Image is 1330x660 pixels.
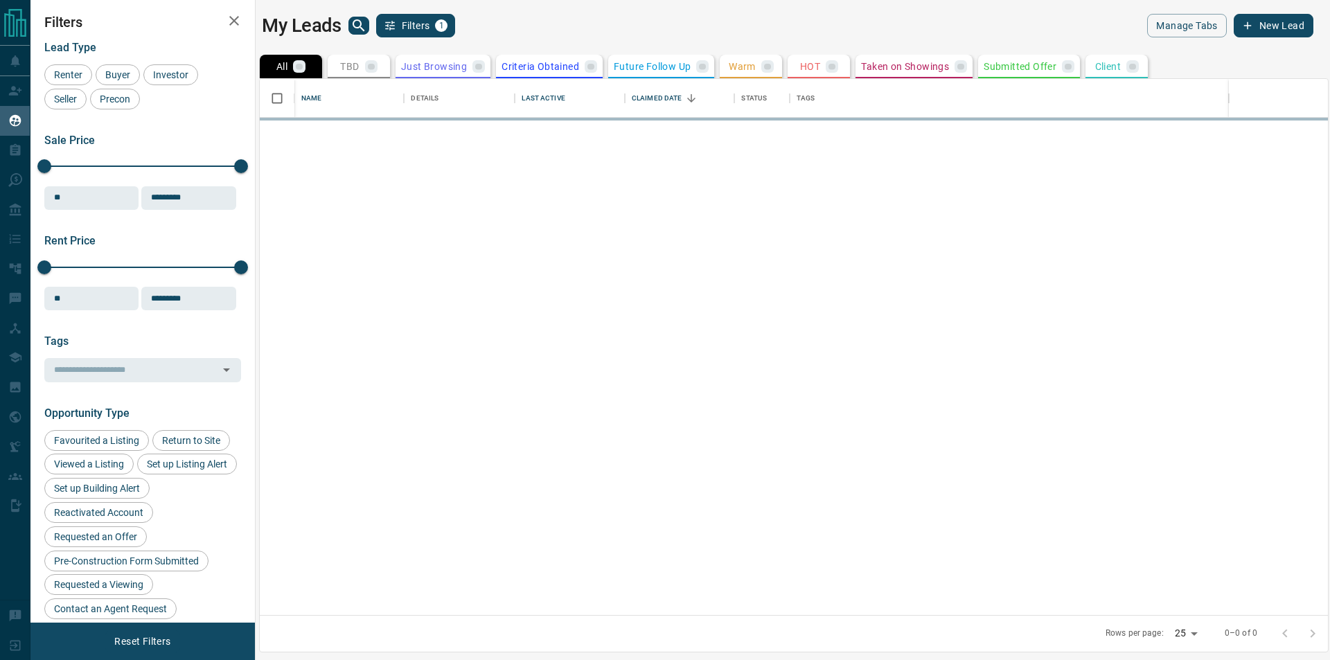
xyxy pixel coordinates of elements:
div: Status [734,79,790,118]
div: Precon [90,89,140,109]
div: Buyer [96,64,140,85]
p: Rows per page: [1106,627,1164,639]
span: Precon [95,93,135,105]
div: Last Active [522,79,565,118]
span: Seller [49,93,82,105]
span: Investor [148,69,193,80]
div: 25 [1169,623,1203,643]
div: Investor [143,64,198,85]
p: Taken on Showings [861,62,949,71]
div: Claimed Date [632,79,682,118]
div: Reactivated Account [44,502,153,523]
div: Viewed a Listing [44,454,134,474]
p: All [276,62,287,71]
span: 1 [436,21,446,30]
div: Favourited a Listing [44,430,149,451]
p: Just Browsing [401,62,467,71]
div: Details [404,79,515,118]
h1: My Leads [262,15,342,37]
span: Requested a Viewing [49,579,148,590]
p: Client [1095,62,1121,71]
div: Status [741,79,767,118]
span: Reactivated Account [49,507,148,518]
div: Requested a Viewing [44,574,153,595]
button: New Lead [1234,14,1313,37]
div: Requested an Offer [44,526,147,547]
span: Contact an Agent Request [49,603,172,614]
span: Rent Price [44,234,96,247]
div: Renter [44,64,92,85]
span: Viewed a Listing [49,458,129,470]
div: Set up Listing Alert [137,454,237,474]
span: Tags [44,335,69,348]
span: Buyer [100,69,135,80]
button: Sort [682,89,701,108]
div: Tags [797,79,815,118]
button: Reset Filters [105,630,179,653]
span: Set up Building Alert [49,483,145,494]
p: Criteria Obtained [502,62,579,71]
p: Future Follow Up [614,62,691,71]
span: Lead Type [44,41,96,54]
p: 0–0 of 0 [1225,627,1257,639]
div: Contact an Agent Request [44,598,177,619]
span: Set up Listing Alert [142,458,232,470]
div: Return to Site [152,430,230,451]
div: Name [301,79,322,118]
div: Set up Building Alert [44,478,150,499]
div: Name [294,79,404,118]
span: Pre-Construction Form Submitted [49,555,204,567]
span: Favourited a Listing [49,435,144,446]
button: Open [217,360,236,380]
p: HOT [800,62,820,71]
div: Claimed Date [625,79,734,118]
span: Requested an Offer [49,531,142,542]
button: Filters1 [376,14,456,37]
span: Opportunity Type [44,407,130,420]
button: Manage Tabs [1147,14,1226,37]
p: Submitted Offer [984,62,1056,71]
div: Seller [44,89,87,109]
button: search button [348,17,369,35]
span: Return to Site [157,435,225,446]
div: Pre-Construction Form Submitted [44,551,209,571]
div: Last Active [515,79,624,118]
p: Warm [729,62,756,71]
span: Sale Price [44,134,95,147]
span: Renter [49,69,87,80]
div: Tags [790,79,1229,118]
h2: Filters [44,14,241,30]
p: TBD [340,62,359,71]
div: Details [411,79,438,118]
